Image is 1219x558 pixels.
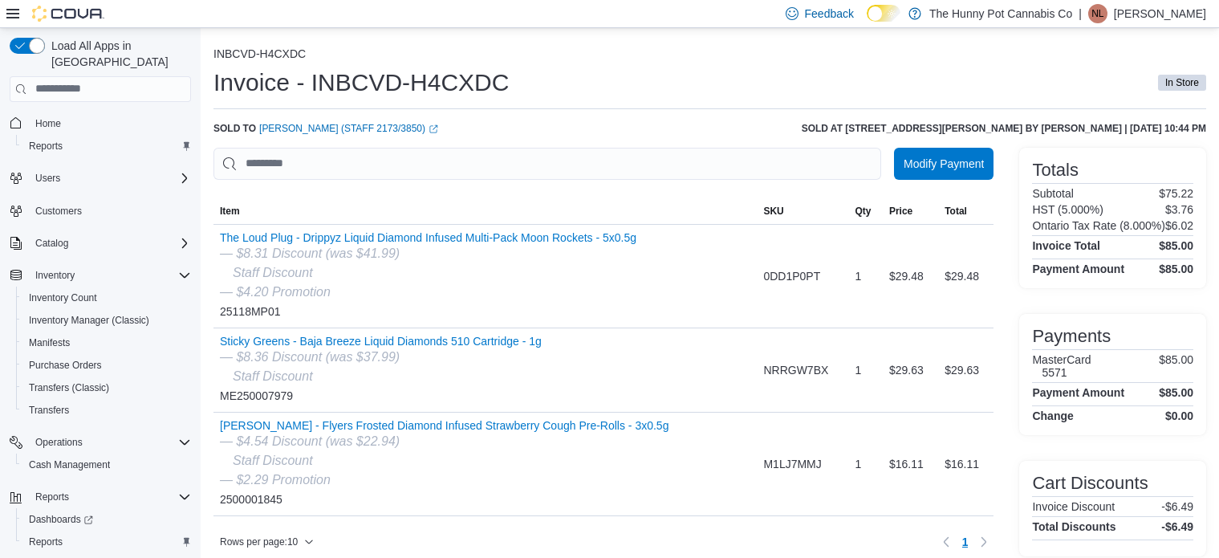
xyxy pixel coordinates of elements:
[1032,203,1103,216] h6: HST (5.000%)
[22,378,116,397] a: Transfers (Classic)
[1032,327,1111,346] h3: Payments
[1159,263,1193,275] h4: $85.00
[757,198,848,224] button: SKU
[213,198,757,224] button: Item
[16,399,197,422] button: Transfers
[962,534,969,550] span: 1
[22,401,75,420] a: Transfers
[29,433,89,452] button: Operations
[29,140,63,153] span: Reports
[35,269,75,282] span: Inventory
[220,419,668,432] button: [PERSON_NAME] - Flyers Frosted Diamond Infused Strawberry Cough Pre-Rolls - 3x0.5g
[938,198,993,224] button: Total
[29,291,97,304] span: Inventory Count
[929,4,1072,23] p: The Hunny Pot Cannabis Co
[3,199,197,222] button: Customers
[29,314,149,327] span: Inventory Manager (Classic)
[220,470,668,490] div: — $2.29 Promotion
[22,532,69,552] a: Reports
[220,244,636,263] div: — $8.31 Discount (was $41.99)
[22,455,116,475] a: Cash Management
[35,237,68,250] span: Catalog
[16,531,197,553] button: Reports
[1091,4,1103,23] span: NL
[29,201,191,221] span: Customers
[29,536,63,548] span: Reports
[1032,219,1165,232] h6: Ontario Tax Rate (8.000%)
[1032,409,1073,422] h4: Change
[1032,353,1091,366] h6: MasterCard
[1032,263,1124,275] h4: Payment Amount
[233,454,313,467] i: Staff Discount
[1088,4,1107,23] div: Niki Lai
[904,156,984,172] span: Modify Payment
[883,354,938,386] div: $29.63
[3,112,197,135] button: Home
[16,377,197,399] button: Transfers (Classic)
[213,122,438,135] div: Sold to
[22,333,76,352] a: Manifests
[1161,500,1193,513] p: -$6.49
[35,172,60,185] span: Users
[1079,4,1082,23] p: |
[29,487,191,507] span: Reports
[32,6,104,22] img: Cova
[233,369,313,383] i: Staff Discount
[220,348,542,367] div: — $8.36 Discount (was $37.99)
[29,266,81,285] button: Inventory
[763,205,783,218] span: SKU
[35,491,69,503] span: Reports
[22,136,69,156] a: Reports
[35,205,82,218] span: Customers
[3,486,197,508] button: Reports
[1165,203,1193,216] p: $3.76
[220,231,636,321] div: 25118MP01
[1159,353,1193,379] p: $85.00
[1042,366,1091,379] h6: 5571
[16,332,197,354] button: Manifests
[213,532,320,552] button: Rows per page:10
[938,448,993,480] div: $16.11
[956,529,975,555] button: Page 1 of 1
[883,448,938,480] div: $16.11
[220,231,636,244] button: The Loud Plug - Drippyz Liquid Diamond Infused Multi-Pack Moon Rockets - 5x0.5g
[29,458,110,471] span: Cash Management
[1161,520,1193,533] h4: -$6.49
[220,432,668,451] div: — $4.54 Discount (was $22.94)
[22,136,191,156] span: Reports
[849,198,883,224] button: Qty
[16,354,197,377] button: Purchase Orders
[1158,75,1206,91] span: In Store
[29,487,75,507] button: Reports
[22,288,104,308] a: Inventory Count
[1032,386,1124,399] h4: Payment Amount
[22,510,191,529] span: Dashboards
[16,287,197,309] button: Inventory Count
[29,381,109,394] span: Transfers (Classic)
[29,266,191,285] span: Inventory
[849,260,883,292] div: 1
[16,508,197,531] a: Dashboards
[1032,520,1115,533] h4: Total Discounts
[29,359,102,372] span: Purchase Orders
[429,124,438,134] svg: External link
[29,113,191,133] span: Home
[29,234,191,253] span: Catalog
[1165,409,1193,422] h4: $0.00
[855,205,872,218] span: Qty
[763,360,828,380] span: NRRGW7BX
[763,267,820,286] span: 0DD1P0PT
[3,431,197,454] button: Operations
[849,354,883,386] div: 1
[16,454,197,476] button: Cash Management
[1165,219,1193,232] p: $6.02
[259,122,438,135] a: [PERSON_NAME] (STAFF 2173/3850)External link
[16,309,197,332] button: Inventory Manager (Classic)
[45,38,191,70] span: Load All Apps in [GEOGRAPHIC_DATA]
[1032,239,1100,252] h4: Invoice Total
[16,135,197,157] button: Reports
[213,47,306,60] button: INBCVD-H4CXDC
[937,532,956,552] button: Previous page
[22,311,191,330] span: Inventory Manager (Classic)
